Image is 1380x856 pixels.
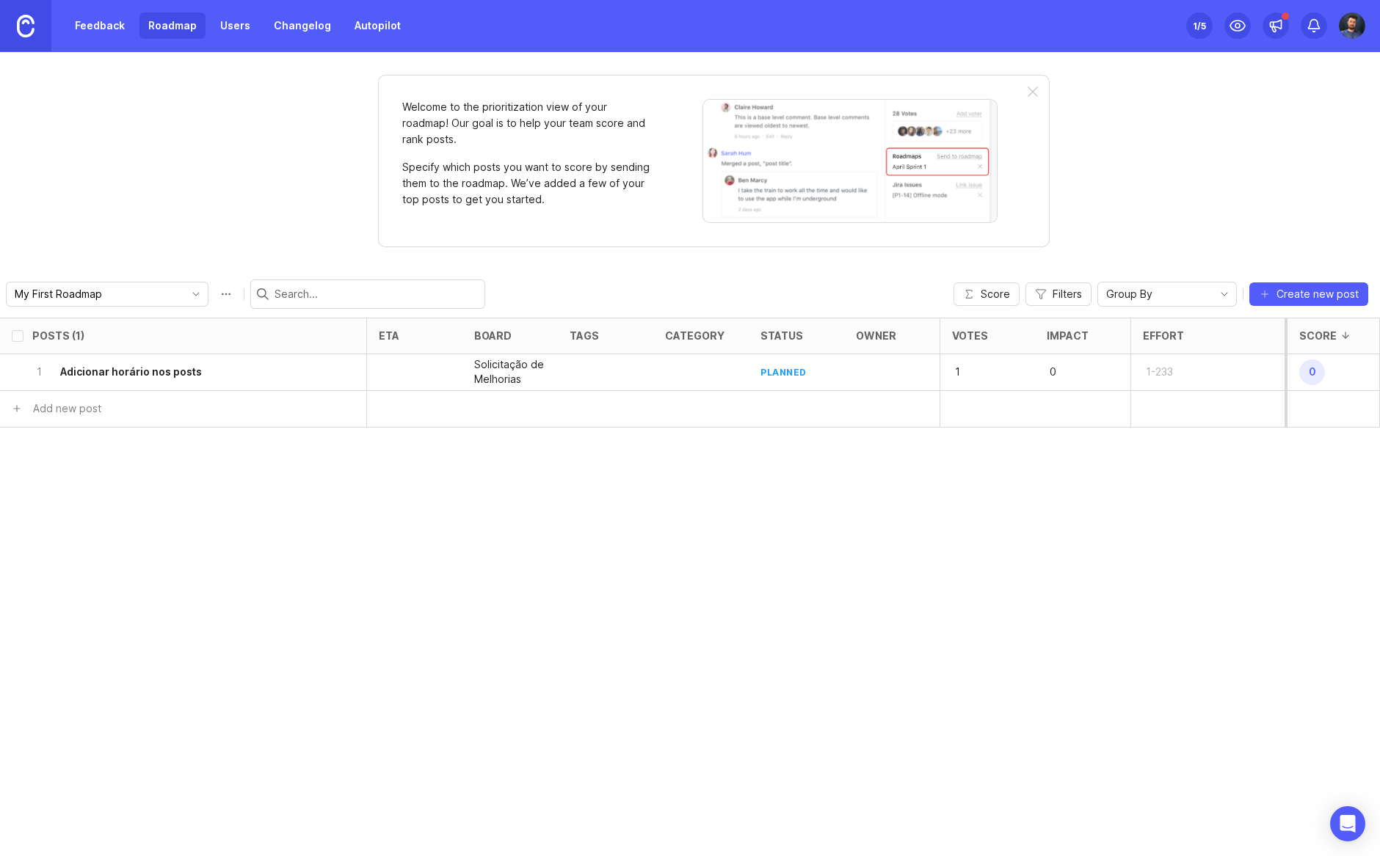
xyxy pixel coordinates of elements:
a: Users [211,12,259,39]
button: 1Adicionar horário nos posts [32,354,325,390]
input: My First Roadmap [15,286,177,302]
a: Feedback [66,12,134,39]
a: Changelog [265,12,340,39]
p: Welcome to the prioritization view of your roadmap! Our goal is to help your team score and rank ... [402,99,652,147]
div: Open Intercom Messenger [1330,806,1365,841]
div: planned [760,366,807,378]
div: tags [570,330,599,341]
div: category [665,330,724,341]
span: Group By [1106,286,1152,302]
div: Score [1299,330,1337,341]
img: Canny Home [17,15,34,37]
button: Filters [1025,282,1092,306]
h6: Adicionar horário nos posts [60,365,202,379]
div: status [760,330,803,341]
span: Score [981,287,1010,301]
p: Specify which posts you want to score by sending them to the roadmap. We’ve added a few of your t... [402,159,652,208]
span: 0 [1299,359,1325,385]
div: Impact [1047,330,1089,341]
svg: toggle icon [184,288,208,300]
span: Create new post [1276,287,1359,301]
div: toggle menu [6,282,208,307]
div: owner [856,330,896,341]
span: Filters [1053,287,1082,301]
a: Roadmap [139,12,206,39]
svg: toggle icon [1213,288,1236,300]
p: Solicitação de Melhorias [474,357,546,387]
div: 1 /5 [1193,15,1206,36]
img: When viewing a post, you can send it to a roadmap [702,99,998,223]
p: 1 [32,365,46,379]
button: Create new post [1249,282,1368,306]
div: Posts (1) [32,330,84,341]
img: Arlindo Junior [1339,12,1365,39]
div: Effort [1143,330,1184,341]
div: board [474,330,512,341]
a: Autopilot [346,12,410,39]
div: eta [379,330,399,341]
input: Search... [275,286,479,302]
p: 0 [1047,362,1092,382]
p: 1 [952,362,998,382]
button: Score [954,282,1020,306]
button: 1/5 [1186,12,1213,39]
div: toggle menu [1097,282,1237,307]
div: Votes [952,330,988,341]
div: Add new post [33,400,101,417]
p: 1-233 [1143,362,1188,382]
button: Roadmap options [214,282,238,306]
